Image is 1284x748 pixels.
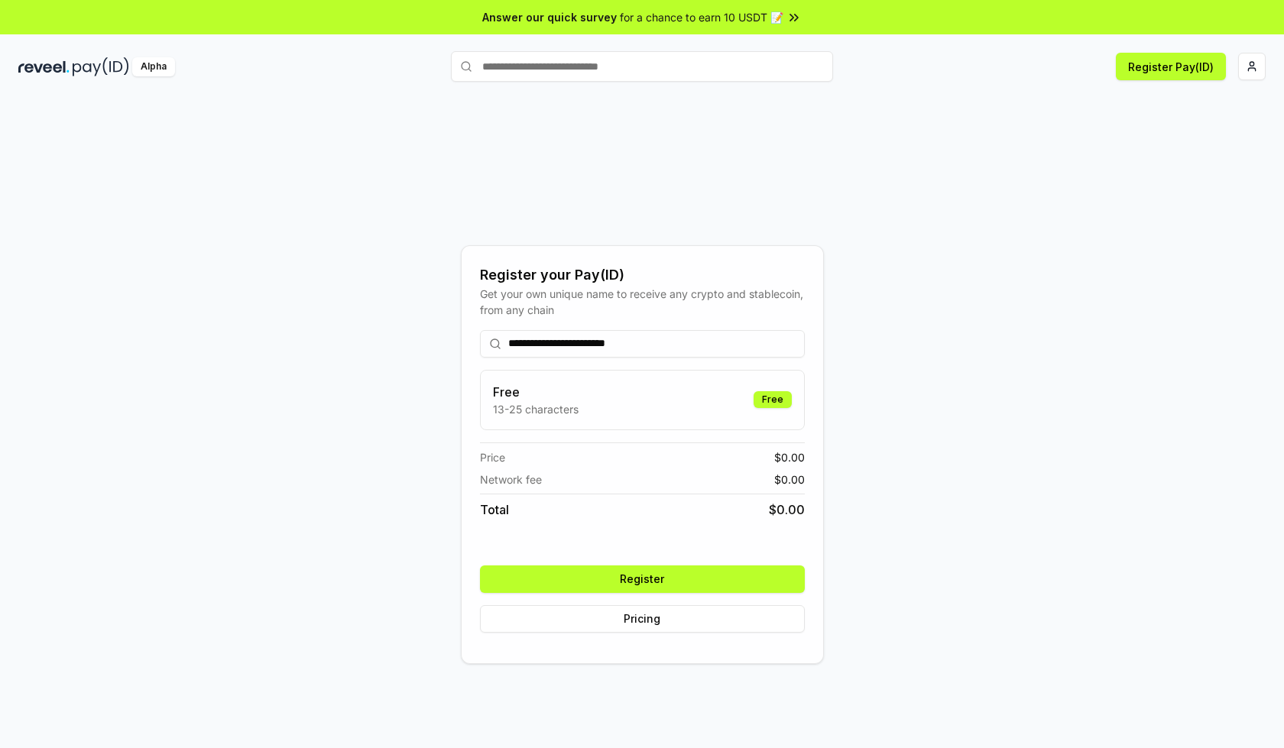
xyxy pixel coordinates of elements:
button: Register Pay(ID) [1116,53,1226,80]
span: $ 0.00 [774,471,805,487]
span: Answer our quick survey [482,9,617,25]
p: 13-25 characters [493,401,579,417]
div: Alpha [132,57,175,76]
span: $ 0.00 [769,500,805,519]
div: Get your own unique name to receive any crypto and stablecoin, from any chain [480,286,805,318]
h3: Free [493,383,579,401]
span: $ 0.00 [774,449,805,465]
span: for a chance to earn 10 USDT 📝 [620,9,783,25]
div: Free [754,391,792,408]
span: Network fee [480,471,542,487]
img: pay_id [73,57,129,76]
button: Pricing [480,605,805,633]
img: reveel_dark [18,57,70,76]
div: Register your Pay(ID) [480,264,805,286]
span: Price [480,449,505,465]
span: Total [480,500,509,519]
button: Register [480,565,805,593]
